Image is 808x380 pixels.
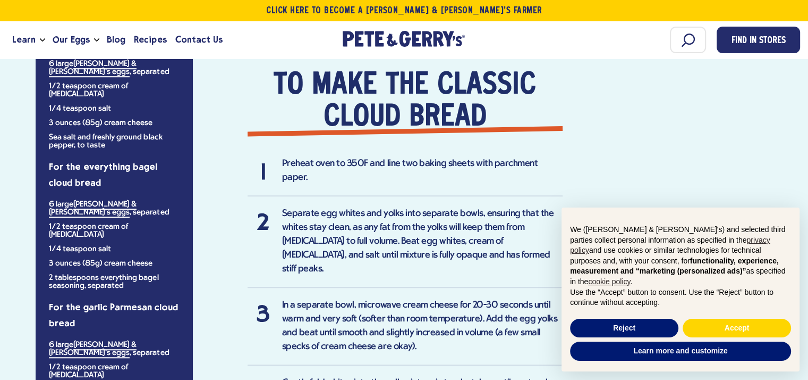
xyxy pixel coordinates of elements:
a: [PERSON_NAME] & [PERSON_NAME]'s eggs [49,200,137,218]
span: Our Eggs [53,33,90,46]
li: 6 large , separated [49,201,180,217]
button: Reject [570,319,678,338]
li: 2 tablespoons everything bagel seasoning, separated [49,274,180,290]
span: Learn [12,33,36,46]
a: Blog [103,26,130,54]
a: Contact Us [171,26,227,54]
li: Preheat oven to 350F and line two baking sheets with parchment paper. [248,157,563,196]
a: Find in Stores [717,27,800,53]
span: Recipes [134,33,166,46]
span: Blog [107,33,125,46]
a: cookie policy [588,277,630,286]
a: [PERSON_NAME] & [PERSON_NAME]'s eggs [49,60,137,77]
button: Open the dropdown menu for Learn [40,38,45,42]
button: Accept [683,319,791,338]
a: Our Eggs [48,26,94,54]
li: 3 ounces (85g) cream cheese [49,260,180,268]
li: 6 large , separated [49,341,180,357]
li: 1/4 teaspoon salt [49,245,180,253]
li: 1/2 teaspoon cream of [MEDICAL_DATA] [49,82,180,98]
li: Separate egg whites and yolks into separate bowls, ensuring that the whites stay clean, as any fa... [248,207,563,288]
p: Use the “Accept” button to consent. Use the “Reject” button to continue without accepting. [570,287,791,308]
li: 1/4 teaspoon salt [49,105,180,113]
li: 1/2 teaspoon cream of [MEDICAL_DATA] [49,223,180,239]
strong: For the everything bagel cloud bread [49,161,157,188]
span: Find in Stores [732,34,786,48]
button: Open the dropdown menu for Our Eggs [94,38,99,42]
p: We ([PERSON_NAME] & [PERSON_NAME]'s) and selected third parties collect personal information as s... [570,225,791,287]
li: Sea salt and freshly ground black pepper, to taste [49,134,180,150]
li: 3 ounces (85g) cream cheese [49,119,180,127]
span: Contact Us [175,33,223,46]
button: Learn more and customize [570,342,791,361]
a: Recipes [130,26,171,54]
input: Search [670,27,706,53]
strong: For the garlic Parmesan cloud bread [49,302,178,328]
a: [PERSON_NAME] & [PERSON_NAME]'s eggs [49,341,137,358]
li: 6 large , separated [49,60,180,76]
strong: To make the classic cloud bread [248,70,563,134]
a: Learn [8,26,40,54]
li: In a separate bowl, microwave cream cheese for 20-30 seconds until warm and very soft (softer tha... [248,299,563,366]
li: 1/2 teaspoon cream of [MEDICAL_DATA] [49,364,180,379]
